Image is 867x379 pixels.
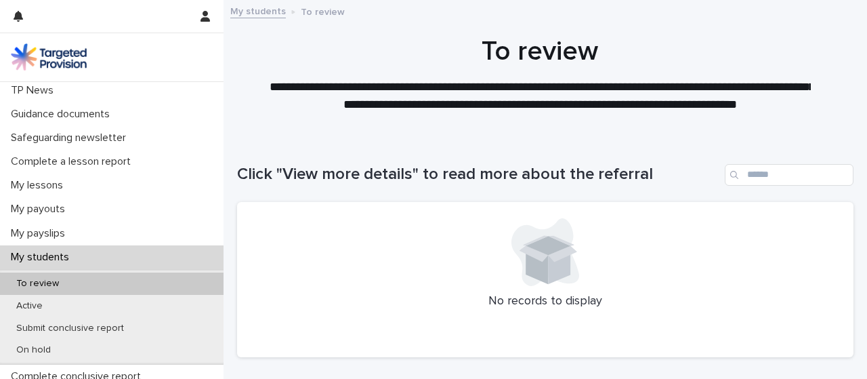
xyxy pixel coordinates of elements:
p: Safeguarding newsletter [5,132,137,144]
a: My students [230,3,286,18]
p: Guidance documents [5,108,121,121]
p: Complete a lesson report [5,155,142,168]
p: To review [5,278,70,290]
h1: To review [237,35,843,68]
p: My lessons [5,179,74,192]
input: Search [725,164,853,186]
p: My payslips [5,227,76,240]
p: My payouts [5,203,76,216]
p: On hold [5,344,62,356]
h1: Click "View more details" to read more about the referral [237,165,719,184]
p: My students [5,251,80,264]
p: Active [5,300,54,312]
p: No records to display [253,294,837,309]
p: Submit conclusive report [5,323,135,334]
img: M5nRWzHhSzIhMunXDL62 [11,43,87,71]
p: To review [301,3,345,18]
p: TP News [5,84,64,97]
